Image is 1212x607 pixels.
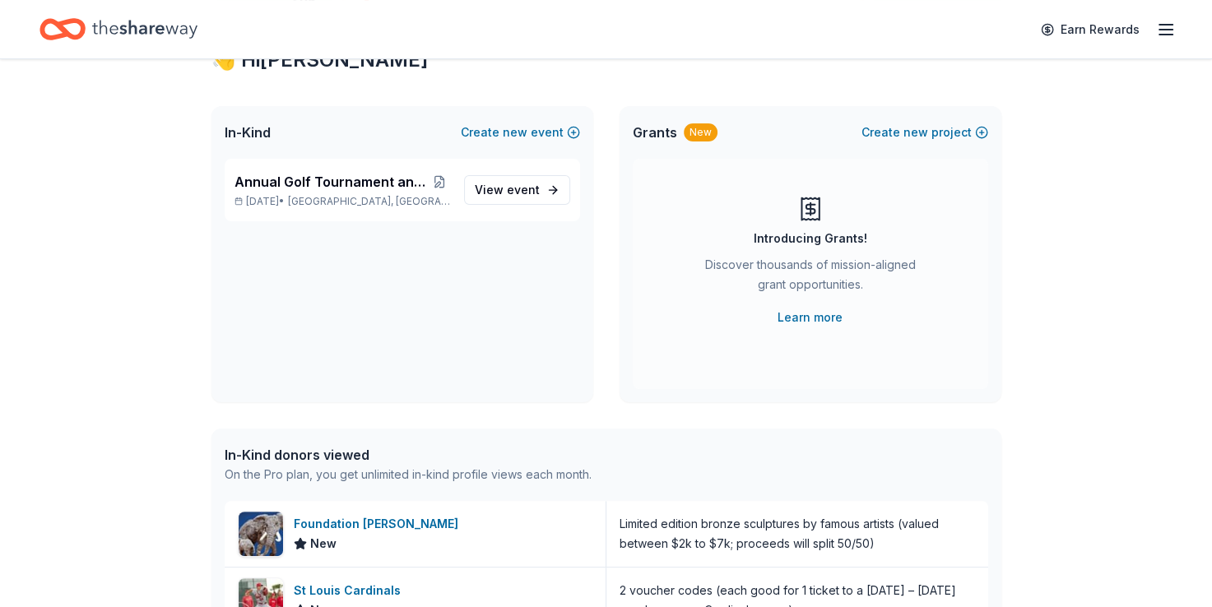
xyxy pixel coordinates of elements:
[310,534,337,554] span: New
[461,123,580,142] button: Createnewevent
[288,195,450,208] span: [GEOGRAPHIC_DATA], [GEOGRAPHIC_DATA]
[211,47,1001,73] div: 👋 Hi [PERSON_NAME]
[235,172,428,192] span: Annual Golf Tournament and Silent Auction
[239,512,283,556] img: Image for Foundation Michelangelo
[699,255,922,301] div: Discover thousands of mission-aligned grant opportunities.
[778,308,843,327] a: Learn more
[620,514,975,554] div: Limited edition bronze sculptures by famous artists (valued between $2k to $7k; proceeds will spl...
[225,123,271,142] span: In-Kind
[684,123,717,141] div: New
[861,123,988,142] button: Createnewproject
[633,123,677,142] span: Grants
[507,183,540,197] span: event
[294,581,407,600] div: St Louis Cardinals
[903,123,928,142] span: new
[503,123,527,142] span: new
[39,10,197,49] a: Home
[475,180,540,200] span: View
[294,514,465,534] div: Foundation [PERSON_NAME]
[235,195,451,208] p: [DATE] •
[225,465,592,484] div: On the Pro plan, you get unlimited in-kind profile views each month.
[464,175,570,205] a: View event
[1031,15,1149,44] a: Earn Rewards
[754,229,867,248] div: Introducing Grants!
[225,445,592,465] div: In-Kind donors viewed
